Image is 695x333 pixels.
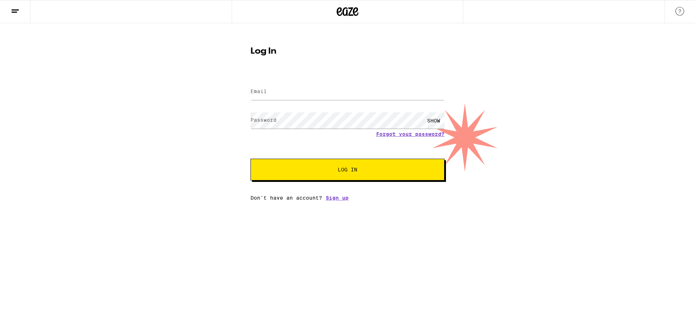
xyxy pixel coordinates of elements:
[376,131,445,137] a: Forgot your password?
[250,195,445,201] div: Don't have an account?
[250,47,445,56] h1: Log In
[338,167,357,172] span: Log In
[326,195,349,201] a: Sign up
[250,84,445,100] input: Email
[250,88,267,94] label: Email
[423,112,445,129] div: SHOW
[250,117,277,123] label: Password
[4,5,52,11] span: Hi. Need any help?
[250,159,445,180] button: Log In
